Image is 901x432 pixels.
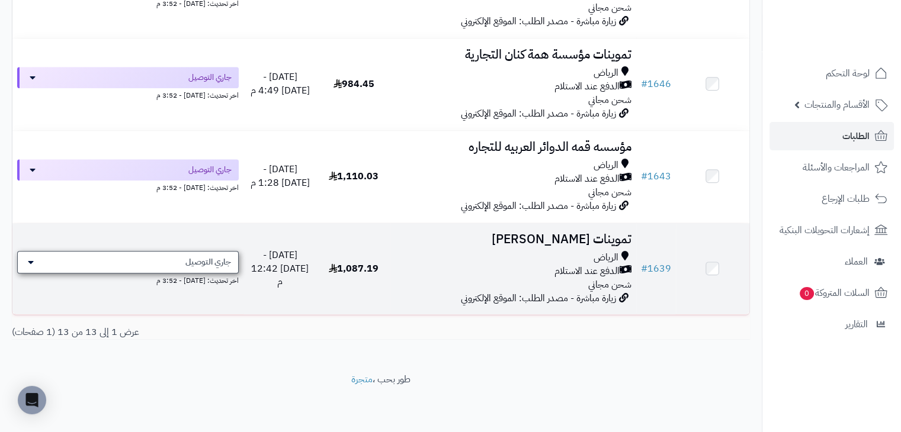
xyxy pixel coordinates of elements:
span: جاري التوصيل [188,72,232,83]
span: المراجعات والأسئلة [803,159,870,176]
span: [DATE] - [DATE] 4:49 م [251,70,310,98]
span: شحن مجاني [588,185,631,199]
a: العملاء [769,247,894,276]
div: عرض 1 إلى 13 من 13 (1 صفحات) [3,325,381,339]
a: إشعارات التحويلات البنكية [769,216,894,244]
div: اخر تحديث: [DATE] - 3:52 م [17,88,239,101]
span: جاري التوصيل [185,256,231,268]
span: 1,110.03 [329,169,379,183]
span: طلبات الإرجاع [822,191,870,207]
span: زيارة مباشرة - مصدر الطلب: الموقع الإلكتروني [461,14,616,28]
div: اخر تحديث: [DATE] - 3:52 م [17,273,239,286]
span: [DATE] - [DATE] 12:42 م [251,248,309,289]
div: اخر تحديث: [DATE] - 3:52 م [17,180,239,193]
span: شحن مجاني [588,93,631,107]
span: التقارير [845,316,868,333]
span: زيارة مباشرة - مصدر الطلب: الموقع الإلكتروني [461,199,616,213]
a: طلبات الإرجاع [769,185,894,213]
span: السلات المتروكة [799,285,870,301]
a: متجرة [351,372,373,386]
a: #1639 [641,262,671,276]
span: 1,087.19 [329,262,379,276]
img: logo-2.png [820,15,890,40]
span: الطلبات [842,128,870,144]
a: الطلبات [769,122,894,150]
span: الرياض [594,66,618,80]
div: Open Intercom Messenger [18,386,46,414]
span: الدفع عند الاستلام [554,172,620,186]
span: 984.45 [334,77,374,91]
span: # [641,169,647,183]
span: [DATE] - [DATE] 1:28 م [251,162,310,190]
span: العملاء [845,253,868,270]
a: التقارير [769,310,894,338]
span: زيارة مباشرة - مصدر الطلب: الموقع الإلكتروني [461,107,616,121]
h3: تموينات [PERSON_NAME] [395,233,631,246]
span: زيارة مباشرة - مصدر الطلب: الموقع الإلكتروني [461,291,616,305]
span: لوحة التحكم [826,65,870,82]
span: شحن مجاني [588,278,631,292]
a: المراجعات والأسئلة [769,153,894,182]
a: لوحة التحكم [769,59,894,88]
a: #1643 [641,169,671,183]
h3: مؤسسه قمه الدوائر العربيه للتجاره [395,140,631,154]
span: الرياض [594,159,618,172]
span: الدفع عند الاستلام [554,80,620,94]
span: الدفع عند الاستلام [554,265,620,278]
h3: تموينات مؤسسة همة كنان التجارية [395,48,631,62]
span: # [641,262,647,276]
span: 0 [799,286,815,301]
a: السلات المتروكة0 [769,279,894,307]
span: جاري التوصيل [188,164,232,176]
a: #1646 [641,77,671,91]
span: # [641,77,647,91]
span: الرياض [594,251,618,265]
span: الأقسام والمنتجات [804,96,870,113]
span: إشعارات التحويلات البنكية [780,222,870,238]
span: شحن مجاني [588,1,631,15]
